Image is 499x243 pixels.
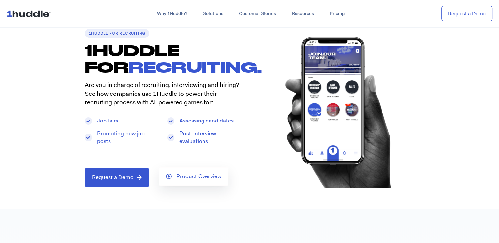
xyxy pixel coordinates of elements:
[128,58,262,75] span: RECRUITING.
[85,168,149,187] a: Request a Demo
[159,167,228,186] a: Product Overview
[178,130,243,146] span: Post-interview evaluations
[85,29,150,38] h6: 1Huddle for RECRUITING
[85,81,243,107] p: Are you in charge of recruiting, interviewing and hiring? See how companies use 1Huddle to power ...
[85,42,250,76] h1: 1HUDDLE FOR
[149,8,195,20] a: Why 1Huddle?
[7,7,54,20] img: ...
[441,6,492,22] a: Request a Demo
[322,8,353,20] a: Pricing
[95,130,157,146] span: Promoting new job posts
[284,8,322,20] a: Resources
[95,117,118,125] span: Job fairs
[92,175,134,180] span: Request a Demo
[176,174,221,179] span: Product Overview
[231,8,284,20] a: Customer Stories
[178,117,234,125] span: Assessing candidates
[195,8,231,20] a: Solutions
